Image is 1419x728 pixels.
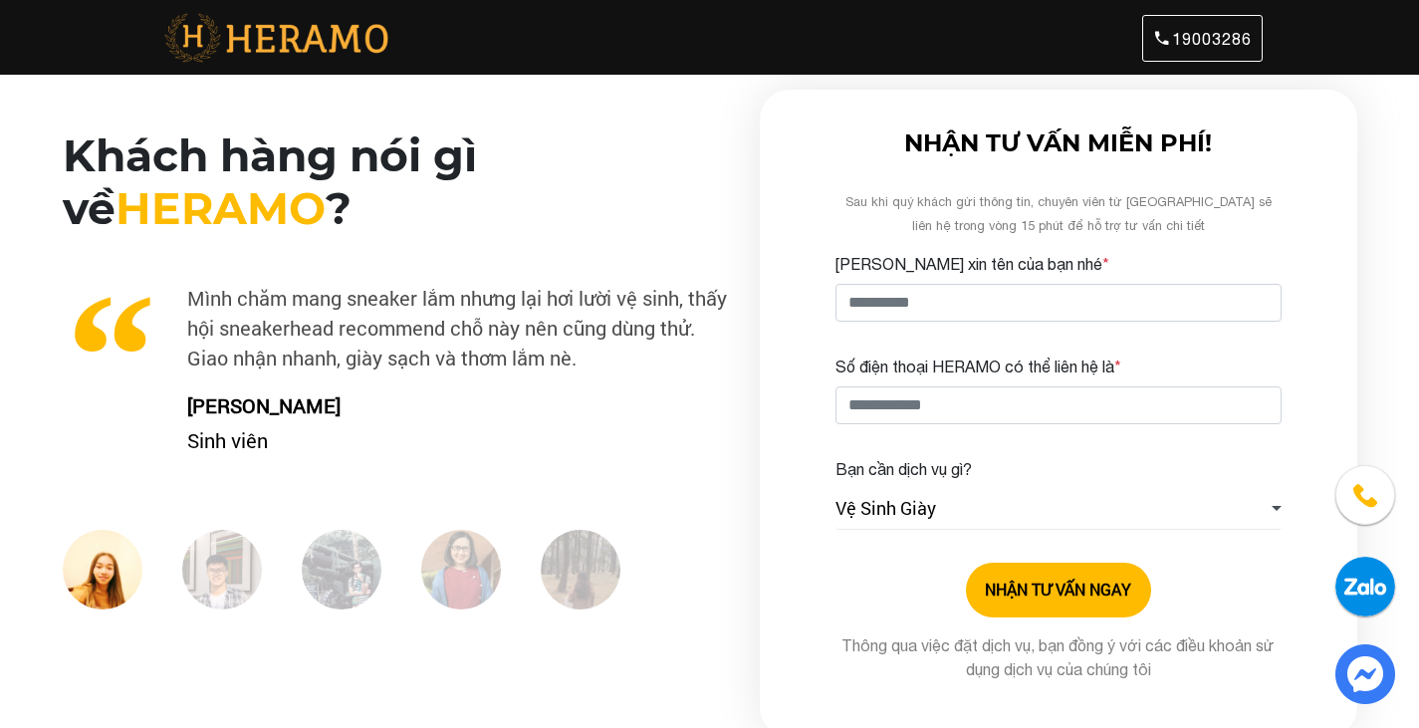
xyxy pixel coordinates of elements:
[966,563,1151,617] button: NHẬN TƯ VẤN NGAY
[1142,15,1263,62] a: 19003286
[835,355,1121,378] label: Số điện thoại HERAMO có thể liên hệ là
[835,252,1109,276] label: [PERSON_NAME] xin tên của bạn nhé
[116,181,326,235] span: HERAMO
[63,530,142,609] img: Heramo-giat-giay-ve-sinh-giay-danh-gia-nguyen.jpg
[63,283,728,372] p: Mình chăm mang sneaker lắm nhưng lại hơi lười vệ sinh, thấy hội sneakerhead recommend chỗ này nên...
[172,390,728,420] p: [PERSON_NAME]
[63,129,728,235] h2: Khách hàng nói gì về ?
[845,194,1272,233] span: Sau khi quý khách gửi thông tin, chuyên viên từ [GEOGRAPHIC_DATA] sẽ liên hệ trong vòng 15 phút đ...
[541,530,620,609] img: Heramo-giat-giay-ve-sinh-giay-danh-gia-oanh.jpg
[157,12,395,64] img: heramo_logo_with_text.png
[302,530,381,609] img: Heramo-giat-giay-ve-sinh-giay-danh-gia-steven.jpg
[835,129,1282,158] h3: NHẬN TƯ VẤN MIỄN PHÍ!
[835,457,972,481] label: Bạn cần dịch vụ gì?
[182,530,262,609] img: Heramo-giat-giay-ve-sinh-giay-danh-gia-lan.jpg
[835,495,936,522] span: Vệ Sinh Giày
[172,425,728,455] p: Sinh viên
[841,636,1275,678] span: Thông qua việc đặt dịch vụ, bạn đồng ý với các điều khoản sử dụng dịch vụ của chúng tôi
[421,530,501,609] img: Heramo-giat-giay-ve-sinh-giay-danh-gia-oanh1.jpg
[1353,484,1377,508] img: phone-icon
